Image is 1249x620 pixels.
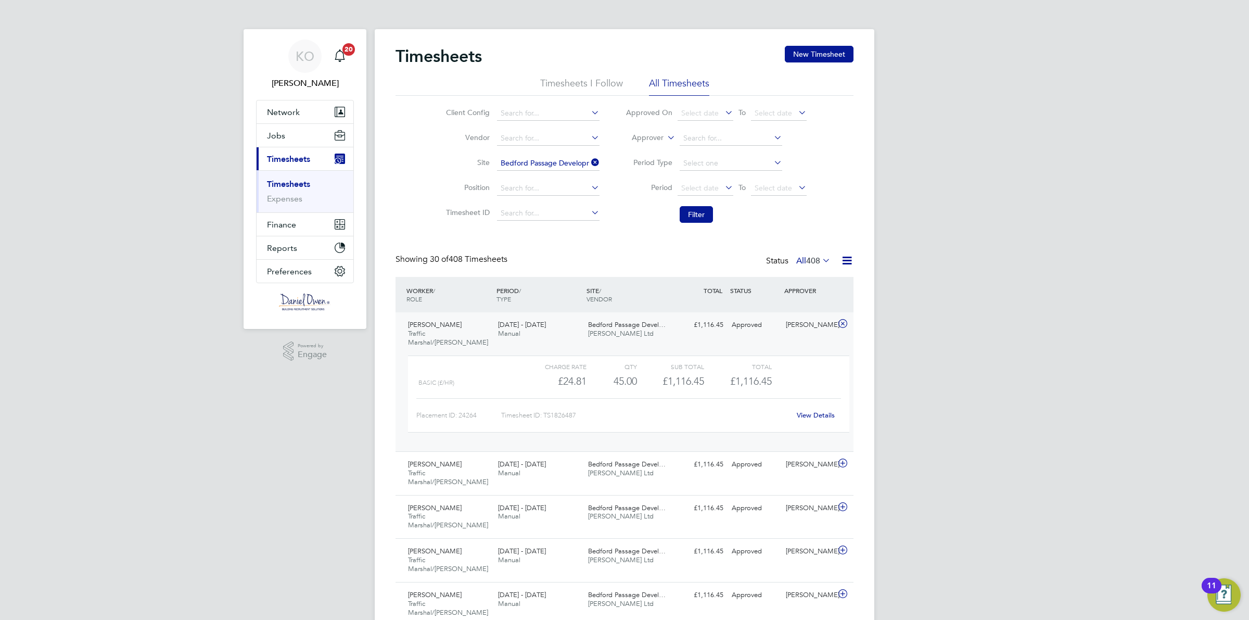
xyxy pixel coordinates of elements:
[257,124,353,147] button: Jobs
[267,179,310,189] a: Timesheets
[257,100,353,123] button: Network
[540,77,623,96] li: Timesheets I Follow
[782,456,836,473] div: [PERSON_NAME]
[588,590,666,599] span: Bedford Passage Devel…
[498,469,520,477] span: Manual
[728,500,782,517] div: Approved
[406,295,422,303] span: ROLE
[626,183,672,192] label: Period
[408,460,462,469] span: [PERSON_NAME]
[735,181,749,194] span: To
[408,512,488,529] span: Traffic Marshal/[PERSON_NAME]
[588,469,654,477] span: [PERSON_NAME] Ltd
[342,43,355,56] span: 20
[267,154,310,164] span: Timesheets
[755,183,792,193] span: Select date
[298,350,327,359] span: Engage
[296,49,314,63] span: KO
[587,360,637,373] div: QTY
[680,206,713,223] button: Filter
[785,46,853,62] button: New Timesheet
[408,320,462,329] span: [PERSON_NAME]
[587,295,612,303] span: VENDOR
[418,379,454,386] span: Basic (£/HR)
[673,587,728,604] div: £1,116.45
[497,156,600,171] input: Search for...
[244,29,366,329] nav: Main navigation
[728,543,782,560] div: Approved
[408,503,462,512] span: [PERSON_NAME]
[588,503,666,512] span: Bedford Passage Devel…
[267,220,296,230] span: Finance
[257,236,353,259] button: Reports
[588,329,654,338] span: [PERSON_NAME] Ltd
[279,294,331,310] img: danielowen-logo-retina.png
[267,131,285,141] span: Jobs
[257,147,353,170] button: Timesheets
[496,295,511,303] span: TYPE
[673,500,728,517] div: £1,116.45
[256,294,354,310] a: Go to home page
[498,329,520,338] span: Manual
[1207,578,1241,612] button: Open Resource Center, 11 new notifications
[782,587,836,604] div: [PERSON_NAME]
[416,407,501,424] div: Placement ID: 24264
[408,469,488,486] span: Traffic Marshal/[PERSON_NAME]
[681,183,719,193] span: Select date
[498,547,546,555] span: [DATE] - [DATE]
[329,40,350,73] a: 20
[408,599,488,617] span: Traffic Marshal/[PERSON_NAME]
[649,77,709,96] li: All Timesheets
[617,133,664,143] label: Approver
[728,281,782,300] div: STATUS
[588,547,666,555] span: Bedford Passage Devel…
[782,317,836,334] div: [PERSON_NAME]
[588,320,666,329] span: Bedford Passage Devel…
[806,256,820,266] span: 408
[588,460,666,469] span: Bedford Passage Devel…
[637,360,704,373] div: Sub Total
[587,373,637,390] div: 45.00
[498,320,546,329] span: [DATE] - [DATE]
[257,170,353,212] div: Timesheets
[298,341,327,350] span: Powered by
[498,503,546,512] span: [DATE] - [DATE]
[637,373,704,390] div: £1,116.45
[588,555,654,564] span: [PERSON_NAME] Ltd
[680,131,782,146] input: Search for...
[755,108,792,118] span: Select date
[588,512,654,521] span: [PERSON_NAME] Ltd
[498,512,520,521] span: Manual
[257,260,353,283] button: Preferences
[519,373,587,390] div: £24.81
[728,456,782,473] div: Approved
[498,460,546,469] span: [DATE] - [DATE]
[497,206,600,221] input: Search for...
[443,158,490,167] label: Site
[256,77,354,90] span: Kayleigh O'Donnell
[797,411,835,420] a: View Details
[498,590,546,599] span: [DATE] - [DATE]
[256,40,354,90] a: KO[PERSON_NAME]
[443,108,490,117] label: Client Config
[497,106,600,121] input: Search for...
[782,543,836,560] div: [PERSON_NAME]
[430,254,507,264] span: 408 Timesheets
[728,587,782,604] div: Approved
[408,329,488,347] span: Traffic Marshal/[PERSON_NAME]
[494,281,584,308] div: PERIOD
[257,213,353,236] button: Finance
[766,254,833,269] div: Status
[497,181,600,196] input: Search for...
[283,341,327,361] a: Powered byEngage
[681,108,719,118] span: Select date
[782,281,836,300] div: APPROVER
[267,267,312,276] span: Preferences
[497,131,600,146] input: Search for...
[584,281,674,308] div: SITE
[443,133,490,142] label: Vendor
[267,194,302,204] a: Expenses
[782,500,836,517] div: [PERSON_NAME]
[673,456,728,473] div: £1,116.45
[267,243,297,253] span: Reports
